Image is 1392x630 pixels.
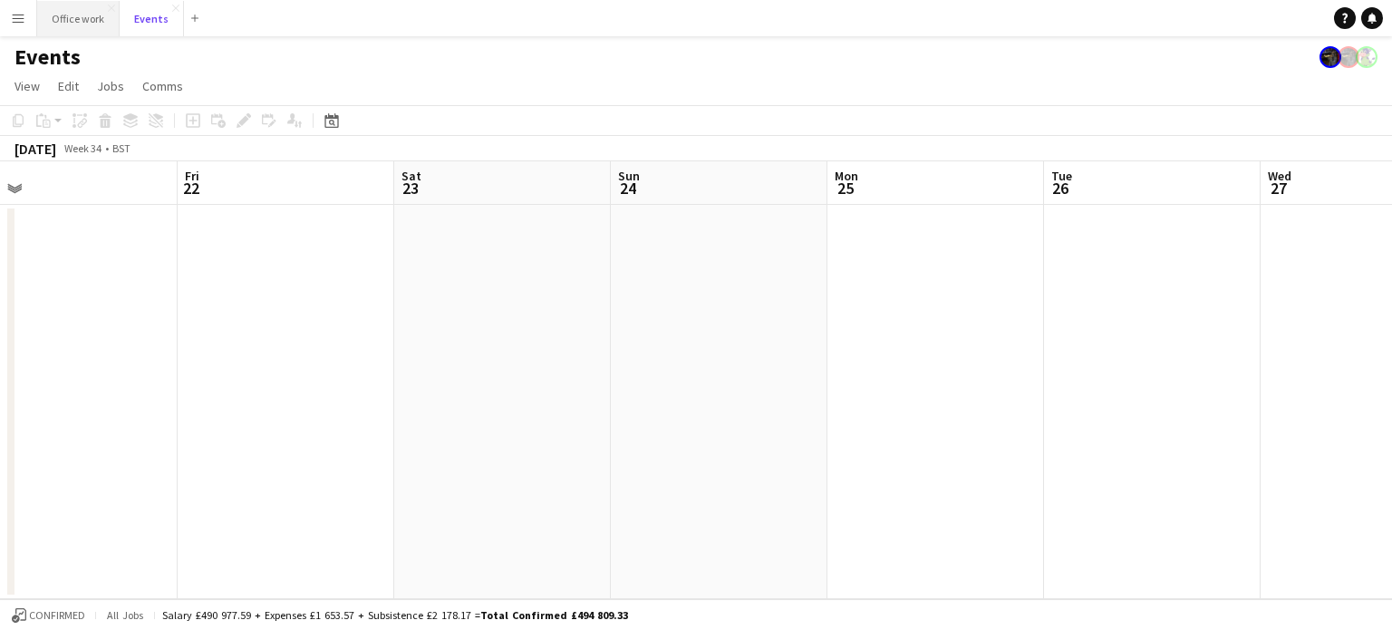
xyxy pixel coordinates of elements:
[60,141,105,155] span: Week 34
[97,78,124,94] span: Jobs
[120,1,184,36] button: Events
[90,74,131,98] a: Jobs
[618,168,640,184] span: Sun
[1051,168,1072,184] span: Tue
[401,168,421,184] span: Sat
[182,178,199,199] span: 22
[103,608,147,622] span: All jobs
[58,78,79,94] span: Edit
[14,44,81,71] h1: Events
[14,78,40,94] span: View
[112,141,130,155] div: BST
[9,606,88,625] button: Confirmed
[142,78,183,94] span: Comms
[615,178,640,199] span: 24
[29,609,85,622] span: Confirmed
[7,74,47,98] a: View
[1356,46,1377,68] app-user-avatar: Event Team
[399,178,421,199] span: 23
[1268,168,1291,184] span: Wed
[162,608,628,622] div: Salary £490 977.59 + Expenses £1 653.57 + Subsistence £2 178.17 =
[1049,178,1072,199] span: 26
[1319,46,1341,68] app-user-avatar: Blue Hat
[51,74,86,98] a: Edit
[1338,46,1359,68] app-user-avatar: Blue Hat
[832,178,858,199] span: 25
[14,140,56,158] div: [DATE]
[480,608,628,622] span: Total Confirmed £494 809.33
[1265,178,1291,199] span: 27
[37,1,120,36] button: Office work
[835,168,858,184] span: Mon
[185,168,199,184] span: Fri
[135,74,190,98] a: Comms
